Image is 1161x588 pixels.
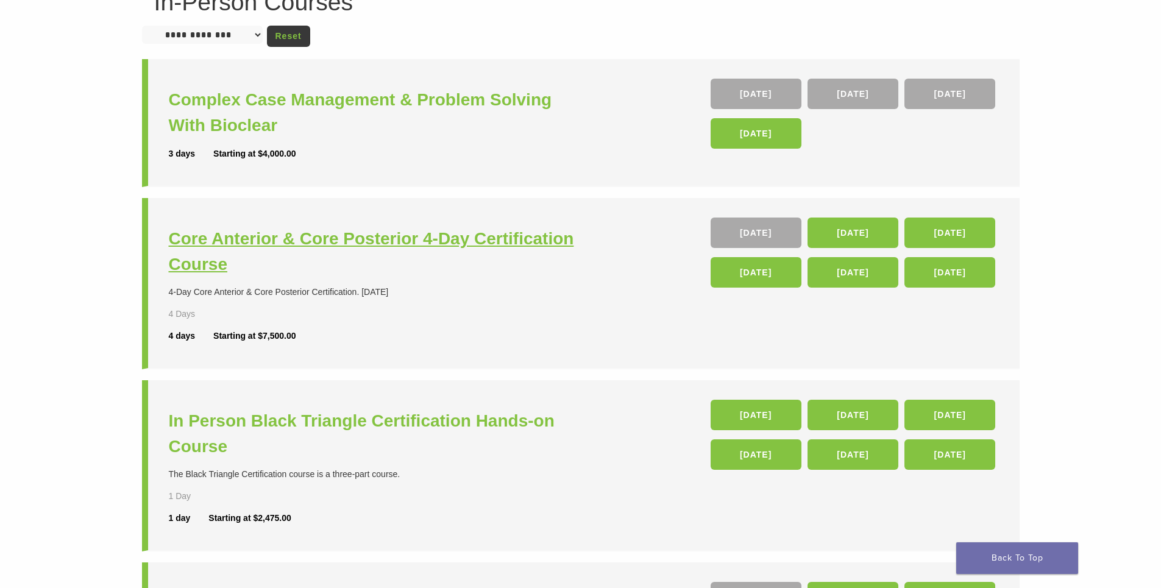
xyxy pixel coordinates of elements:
[711,218,999,294] div: , , , , ,
[711,400,999,476] div: , , , , ,
[711,439,801,470] a: [DATE]
[808,257,898,288] a: [DATE]
[956,542,1078,574] a: Back To Top
[711,257,801,288] a: [DATE]
[808,439,898,470] a: [DATE]
[904,257,995,288] a: [DATE]
[711,118,801,149] a: [DATE]
[169,490,231,503] div: 1 Day
[808,79,898,109] a: [DATE]
[169,408,584,459] a: In Person Black Triangle Certification Hands-on Course
[904,218,995,248] a: [DATE]
[904,400,995,430] a: [DATE]
[711,218,801,248] a: [DATE]
[711,79,999,155] div: , , ,
[267,26,310,47] a: Reset
[169,226,584,277] a: Core Anterior & Core Posterior 4-Day Certification Course
[169,87,584,138] a: Complex Case Management & Problem Solving With Bioclear
[213,330,296,342] div: Starting at $7,500.00
[808,400,898,430] a: [DATE]
[169,330,214,342] div: 4 days
[711,79,801,109] a: [DATE]
[711,400,801,430] a: [DATE]
[169,468,584,481] div: The Black Triangle Certification course is a three-part course.
[213,147,296,160] div: Starting at $4,000.00
[169,512,209,525] div: 1 day
[808,218,898,248] a: [DATE]
[208,512,291,525] div: Starting at $2,475.00
[169,308,231,321] div: 4 Days
[904,79,995,109] a: [DATE]
[904,439,995,470] a: [DATE]
[169,286,584,299] div: 4-Day Core Anterior & Core Posterior Certification. [DATE]
[169,147,214,160] div: 3 days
